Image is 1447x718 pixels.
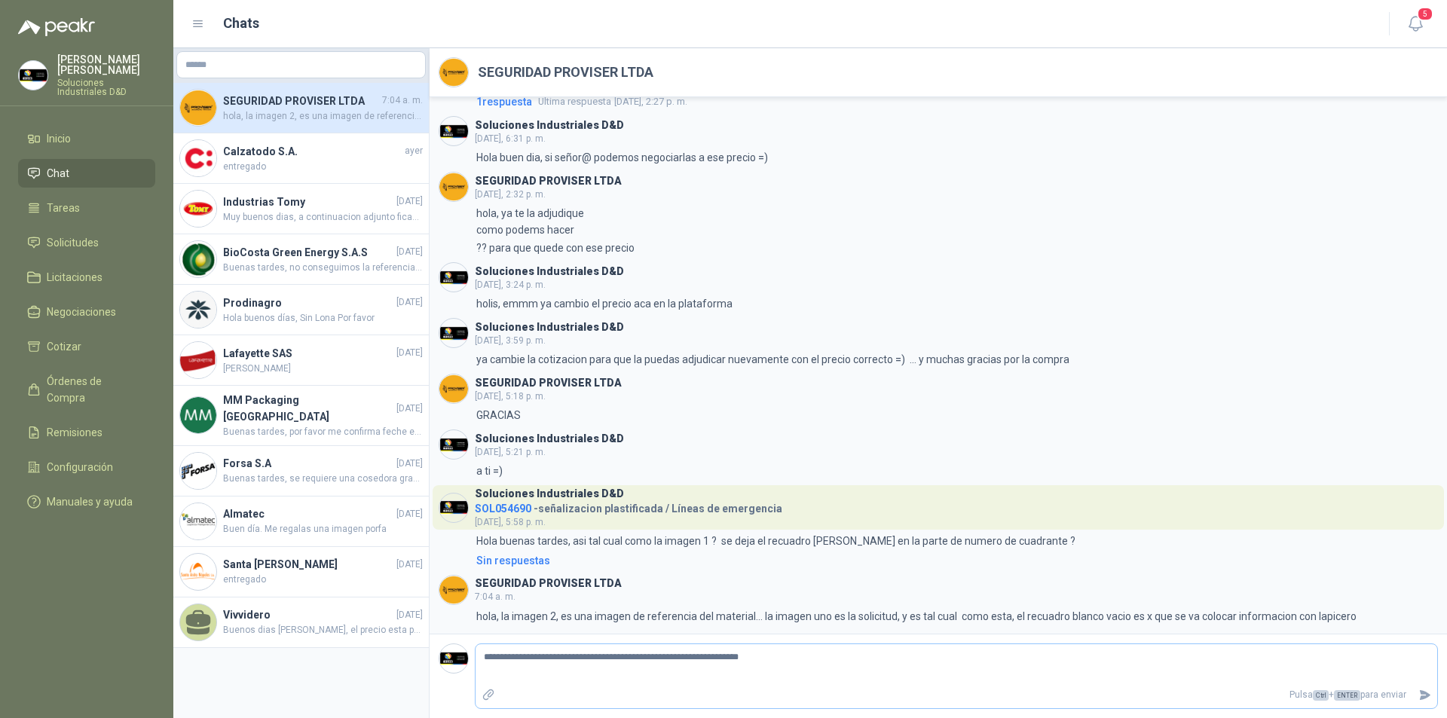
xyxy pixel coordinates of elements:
[223,143,402,160] h4: Calzatodo S.A.
[173,496,429,547] a: Company LogoAlmatec[DATE]Buen día. Me regalas una imagen porfa
[223,455,393,472] h4: Forsa S.A
[476,552,550,569] div: Sin respuestas
[173,446,429,496] a: Company LogoForsa S.A[DATE]Buenas tardes, se requiere una cosedora grande, Idustrial, pienso que ...
[180,453,216,489] img: Company Logo
[475,490,624,498] h3: Soluciones Industriales D&D
[538,94,611,109] span: Ultima respuesta
[180,554,216,590] img: Company Logo
[223,295,393,311] h4: Prodinagro
[223,556,393,573] h4: Santa [PERSON_NAME]
[476,205,584,238] p: hola, ya te la adjudique como podems hacer
[223,160,423,174] span: entregado
[439,117,468,145] img: Company Logo
[473,93,1438,110] a: 1respuestaUltima respuesta[DATE], 2:27 p. m.
[57,54,155,75] p: [PERSON_NAME] [PERSON_NAME]
[223,573,423,587] span: entregado
[473,552,1438,569] a: Sin respuestas
[475,499,782,513] h4: - señalizacion plastificada / Líneas de emergencia
[223,13,259,34] h1: Chats
[19,61,47,90] img: Company Logo
[180,90,216,126] img: Company Logo
[439,430,468,459] img: Company Logo
[47,304,116,320] span: Negociaciones
[475,447,546,457] span: [DATE], 5:21 p. m.
[47,459,113,475] span: Configuración
[396,507,423,521] span: [DATE]
[173,386,429,446] a: Company LogoMM Packaging [GEOGRAPHIC_DATA][DATE]Buenas tardes, por favor me confirma feche estima...
[1402,11,1429,38] button: 5
[223,522,423,536] span: Buen día. Me regalas una imagen porfa
[223,210,423,225] span: Muy buenos dias, a continuacion adjunto ficah tecnica el certificado se comparte despues de la co...
[18,453,155,481] a: Configuración
[439,319,468,347] img: Company Logo
[538,94,687,109] span: [DATE], 2:27 p. m.
[476,463,503,479] p: a ti =)
[47,373,141,406] span: Órdenes de Compra
[47,130,71,147] span: Inicio
[223,606,393,623] h4: Vivvidero
[223,425,423,439] span: Buenas tardes, por favor me confirma feche estimada del llegada del equipo. gracias.
[475,177,622,185] h3: SEGURIDAD PROVISER LTDA
[478,62,653,83] h2: SEGURIDAD PROVISER LTDA
[382,93,423,108] span: 7:04 a. m.
[47,200,80,216] span: Tareas
[476,240,635,256] p: ?? para que quede con ese precio
[173,335,429,386] a: Company LogoLafayette SAS[DATE][PERSON_NAME]
[475,323,624,332] h3: Soluciones Industriales D&D
[476,93,532,110] span: 1 respuesta
[47,424,102,441] span: Remisiones
[396,346,423,360] span: [DATE]
[476,682,501,708] label: Adjuntar archivos
[47,165,69,182] span: Chat
[223,506,393,522] h4: Almatec
[173,133,429,184] a: Company LogoCalzatodo S.A.ayerentregado
[476,149,768,166] p: Hola buen dia, si señor@ podemos negociarlas a ese precio =)
[223,623,423,637] span: Buenos dias [PERSON_NAME], el precio esta por 3 metros..
[18,298,155,326] a: Negociaciones
[475,335,546,346] span: [DATE], 3:59 p. m.
[18,124,155,153] a: Inicio
[223,93,379,109] h4: SEGURIDAD PROVISER LTDA
[501,682,1413,708] p: Pulsa + para enviar
[18,263,155,292] a: Licitaciones
[396,245,423,259] span: [DATE]
[180,292,216,328] img: Company Logo
[475,133,546,144] span: [DATE], 6:31 p. m.
[439,58,468,87] img: Company Logo
[1334,690,1360,701] span: ENTER
[18,159,155,188] a: Chat
[18,194,155,222] a: Tareas
[396,608,423,622] span: [DATE]
[18,487,155,516] a: Manuales y ayuda
[180,342,216,378] img: Company Logo
[439,374,468,403] img: Company Logo
[405,144,423,158] span: ayer
[223,261,423,275] span: Buenas tardes, no conseguimos la referencia de la pulidora adjunto foto de herramienta. Por favor...
[223,472,423,486] span: Buenas tardes, se requiere una cosedora grande, Idustrial, pienso que la cotizada no es lo que ne...
[476,608,1357,625] p: hola, la imagen 2, es una imagen de referencia del material... la imagen uno es la solicitud, y e...
[173,234,429,285] a: Company LogoBioCosta Green Energy S.A.S[DATE]Buenas tardes, no conseguimos la referencia de la pu...
[223,244,393,261] h4: BioCosta Green Energy S.A.S
[475,267,624,276] h3: Soluciones Industriales D&D
[18,18,95,36] img: Logo peakr
[223,362,423,376] span: [PERSON_NAME]
[180,241,216,277] img: Company Logo
[57,78,155,96] p: Soluciones Industriales D&D
[1412,682,1437,708] button: Enviar
[47,493,133,510] span: Manuales y ayuda
[439,173,468,201] img: Company Logo
[475,391,546,402] span: [DATE], 5:18 p. m.
[475,280,546,290] span: [DATE], 3:24 p. m.
[439,644,468,673] img: Company Logo
[475,189,546,200] span: [DATE], 2:32 p. m.
[223,109,423,124] span: hola, la imagen 2, es una imagen de referencia del material... la imagen uno es la solicitud, y e...
[439,263,468,292] img: Company Logo
[173,597,429,648] a: Vivvidero[DATE]Buenos dias [PERSON_NAME], el precio esta por 3 metros..
[396,194,423,209] span: [DATE]
[180,191,216,227] img: Company Logo
[476,295,733,312] p: holis, emmm ya cambio el precio aca en la plataforma
[439,576,468,604] img: Company Logo
[47,338,81,355] span: Cotizar
[475,121,624,130] h3: Soluciones Industriales D&D
[223,194,393,210] h4: Industrias Tomy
